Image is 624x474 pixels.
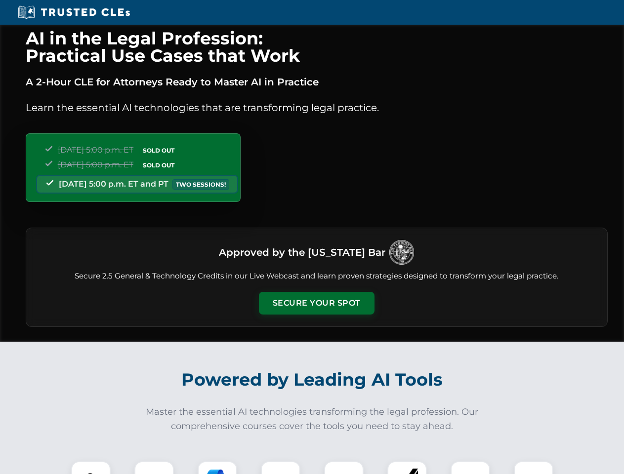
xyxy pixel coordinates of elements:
span: SOLD OUT [139,160,178,170]
p: Learn the essential AI technologies that are transforming legal practice. [26,100,608,116]
h3: Approved by the [US_STATE] Bar [219,243,385,261]
p: A 2-Hour CLE for Attorneys Ready to Master AI in Practice [26,74,608,90]
span: [DATE] 5:00 p.m. ET [58,145,133,155]
p: Master the essential AI technologies transforming the legal profession. Our comprehensive courses... [139,405,485,434]
span: [DATE] 5:00 p.m. ET [58,160,133,169]
img: Trusted CLEs [15,5,133,20]
button: Secure Your Spot [259,292,374,315]
p: Secure 2.5 General & Technology Credits in our Live Webcast and learn proven strategies designed ... [38,271,595,282]
h2: Powered by Leading AI Tools [39,362,586,397]
img: Logo [389,240,414,265]
span: SOLD OUT [139,145,178,156]
h1: AI in the Legal Profession: Practical Use Cases that Work [26,30,608,64]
